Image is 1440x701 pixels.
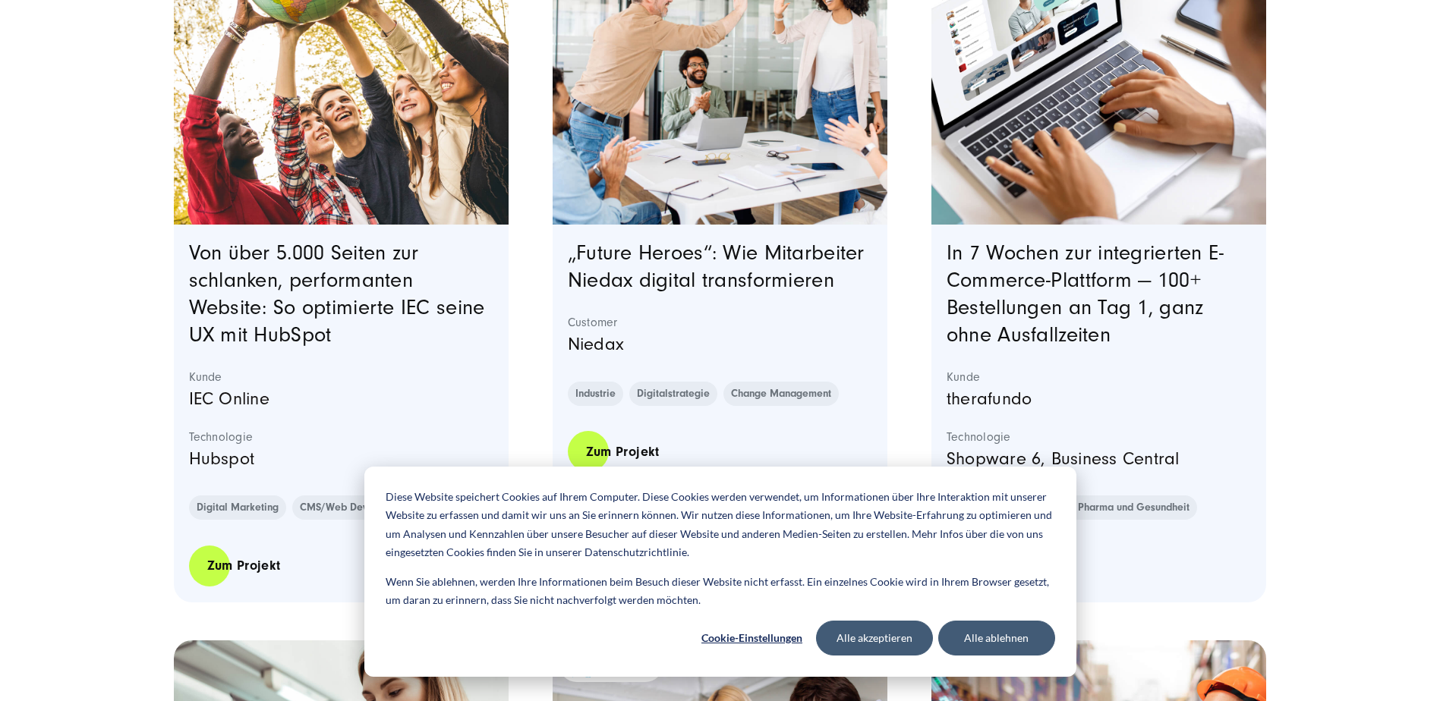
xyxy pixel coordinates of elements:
button: Alle ablehnen [938,621,1055,655]
a: Industrie [568,382,623,406]
strong: Customer [568,315,873,330]
a: Digital Marketing [189,495,286,520]
a: Change Management [723,382,839,406]
button: Alle akzeptieren [816,621,933,655]
strong: Kunde [947,369,1252,385]
a: Medizin, Pharma und Gesundheit [1027,495,1197,520]
p: Niedax [568,330,873,359]
a: CMS/Web Development [292,495,420,520]
strong: Technologie [189,429,494,445]
p: IEC Online [189,385,494,413]
a: „Future Heroes“: Wie Mitarbeiter Niedax digital transformieren [568,241,865,292]
a: Zum Projekt [189,544,299,587]
p: Wenn Sie ablehnen, werden Ihre Informationen beim Besuch dieser Website nicht erfasst. Ein einzel... [386,573,1055,610]
a: Zum Projekt [568,430,678,473]
p: Hubspot [189,445,494,473]
p: therafundo [947,385,1252,413]
strong: Technologie [947,429,1252,445]
p: Diese Website speichert Cookies auf Ihrem Computer. Diese Cookies werden verwendet, um Informatio... [386,488,1055,562]
div: Cookie banner [364,467,1076,677]
a: Digitalstrategie [629,382,717,406]
a: Von über 5.000 Seiten zur schlanken, performanten Website: So optimierte IEC seine UX mit HubSpot [189,241,485,347]
p: Shopware 6, Business Central [947,445,1252,473]
button: Cookie-Einstellungen [694,621,811,655]
a: In 7 Wochen zur integrierten E-Commerce-Plattform — 100+ Bestellungen an Tag 1, ganz ohne Ausfall... [947,241,1224,347]
strong: Kunde [189,369,494,385]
